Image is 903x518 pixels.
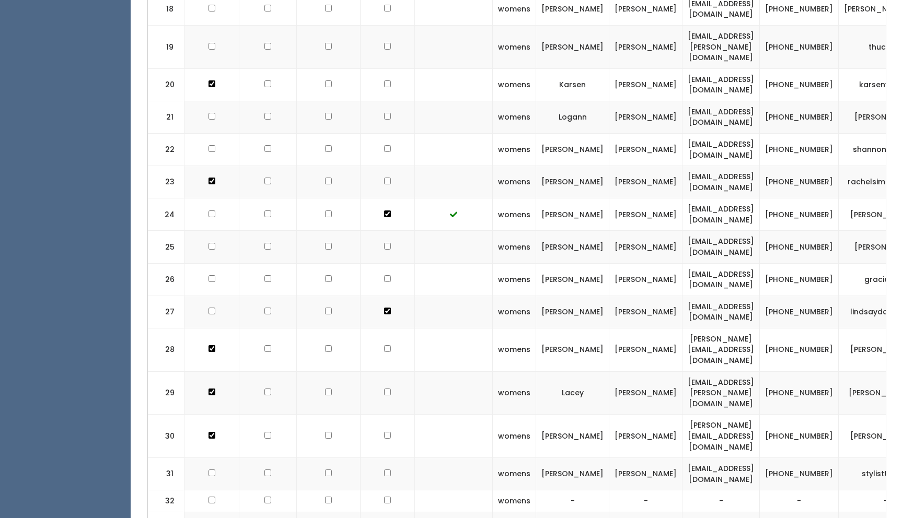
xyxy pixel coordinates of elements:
[682,166,760,198] td: [EMAIL_ADDRESS][DOMAIN_NAME]
[536,328,609,371] td: [PERSON_NAME]
[609,25,682,68] td: [PERSON_NAME]
[536,25,609,68] td: [PERSON_NAME]
[493,101,536,133] td: womens
[493,296,536,328] td: womens
[760,458,839,490] td: [PHONE_NUMBER]
[148,263,184,296] td: 26
[148,231,184,263] td: 25
[760,328,839,371] td: [PHONE_NUMBER]
[609,490,682,512] td: -
[609,198,682,231] td: [PERSON_NAME]
[760,25,839,68] td: [PHONE_NUMBER]
[536,133,609,166] td: [PERSON_NAME]
[536,490,609,512] td: -
[760,415,839,458] td: [PHONE_NUMBER]
[148,458,184,490] td: 31
[148,415,184,458] td: 30
[760,68,839,101] td: [PHONE_NUMBER]
[148,166,184,198] td: 23
[493,68,536,101] td: womens
[493,490,536,512] td: womens
[148,25,184,68] td: 19
[609,101,682,133] td: [PERSON_NAME]
[682,231,760,263] td: [EMAIL_ADDRESS][DOMAIN_NAME]
[609,68,682,101] td: [PERSON_NAME]
[760,371,839,415] td: [PHONE_NUMBER]
[493,166,536,198] td: womens
[536,263,609,296] td: [PERSON_NAME]
[148,296,184,328] td: 27
[493,328,536,371] td: womens
[148,198,184,231] td: 24
[493,231,536,263] td: womens
[609,166,682,198] td: [PERSON_NAME]
[760,133,839,166] td: [PHONE_NUMBER]
[760,198,839,231] td: [PHONE_NUMBER]
[682,133,760,166] td: [EMAIL_ADDRESS][DOMAIN_NAME]
[536,415,609,458] td: [PERSON_NAME]
[536,458,609,490] td: [PERSON_NAME]
[536,101,609,133] td: Logann
[682,371,760,415] td: [EMAIL_ADDRESS][PERSON_NAME][DOMAIN_NAME]
[493,133,536,166] td: womens
[493,198,536,231] td: womens
[609,231,682,263] td: [PERSON_NAME]
[148,68,184,101] td: 20
[682,198,760,231] td: [EMAIL_ADDRESS][DOMAIN_NAME]
[493,458,536,490] td: womens
[493,415,536,458] td: womens
[609,263,682,296] td: [PERSON_NAME]
[609,415,682,458] td: [PERSON_NAME]
[682,101,760,133] td: [EMAIL_ADDRESS][DOMAIN_NAME]
[760,101,839,133] td: [PHONE_NUMBER]
[760,231,839,263] td: [PHONE_NUMBER]
[682,25,760,68] td: [EMAIL_ADDRESS][PERSON_NAME][DOMAIN_NAME]
[609,371,682,415] td: [PERSON_NAME]
[536,198,609,231] td: [PERSON_NAME]
[682,68,760,101] td: [EMAIL_ADDRESS][DOMAIN_NAME]
[760,166,839,198] td: [PHONE_NUMBER]
[760,296,839,328] td: [PHONE_NUMBER]
[609,328,682,371] td: [PERSON_NAME]
[682,296,760,328] td: [EMAIL_ADDRESS][DOMAIN_NAME]
[493,263,536,296] td: womens
[536,296,609,328] td: [PERSON_NAME]
[536,68,609,101] td: Karsen
[148,490,184,512] td: 32
[493,371,536,415] td: womens
[609,458,682,490] td: [PERSON_NAME]
[609,296,682,328] td: [PERSON_NAME]
[148,133,184,166] td: 22
[682,490,760,512] td: -
[148,328,184,371] td: 28
[536,371,609,415] td: Lacey
[760,490,839,512] td: -
[536,231,609,263] td: [PERSON_NAME]
[536,166,609,198] td: [PERSON_NAME]
[682,263,760,296] td: [EMAIL_ADDRESS][DOMAIN_NAME]
[682,415,760,458] td: [PERSON_NAME][EMAIL_ADDRESS][DOMAIN_NAME]
[148,371,184,415] td: 29
[493,25,536,68] td: womens
[760,263,839,296] td: [PHONE_NUMBER]
[609,133,682,166] td: [PERSON_NAME]
[682,458,760,490] td: [EMAIL_ADDRESS][DOMAIN_NAME]
[148,101,184,133] td: 21
[682,328,760,371] td: [PERSON_NAME][EMAIL_ADDRESS][DOMAIN_NAME]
